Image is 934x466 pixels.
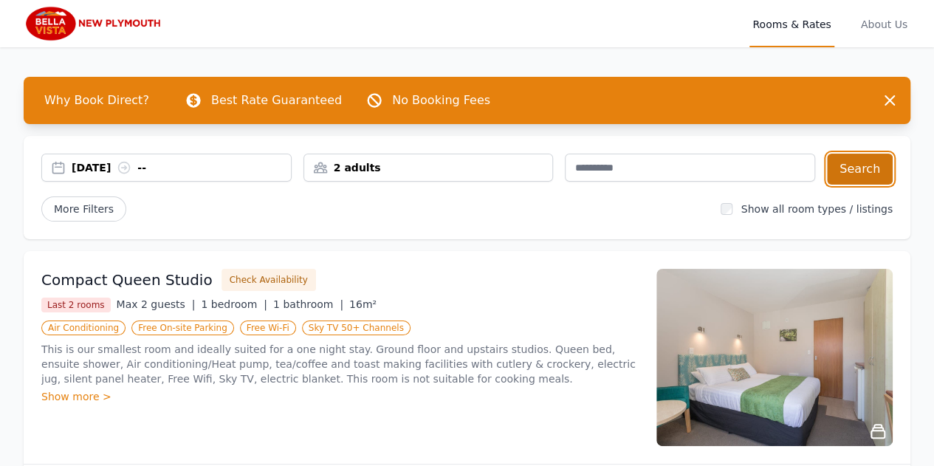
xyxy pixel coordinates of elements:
[273,298,343,310] span: 1 bathroom |
[32,86,161,115] span: Why Book Direct?
[392,92,490,109] p: No Booking Fees
[41,298,111,312] span: Last 2 rooms
[827,154,893,185] button: Search
[211,92,342,109] p: Best Rate Guaranteed
[302,321,411,335] span: Sky TV 50+ Channels
[131,321,234,335] span: Free On-site Parking
[24,6,165,41] img: Bella Vista New Plymouth
[41,270,213,290] h3: Compact Queen Studio
[201,298,267,310] span: 1 bedroom |
[41,196,126,222] span: More Filters
[41,389,639,404] div: Show more >
[41,342,639,386] p: This is our smallest room and ideally suited for a one night stay. Ground floor and upstairs stud...
[41,321,126,335] span: Air Conditioning
[741,203,893,215] label: Show all room types / listings
[304,160,553,175] div: 2 adults
[240,321,296,335] span: Free Wi-Fi
[222,269,316,291] button: Check Availability
[349,298,377,310] span: 16m²
[72,160,291,175] div: [DATE] --
[117,298,196,310] span: Max 2 guests |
